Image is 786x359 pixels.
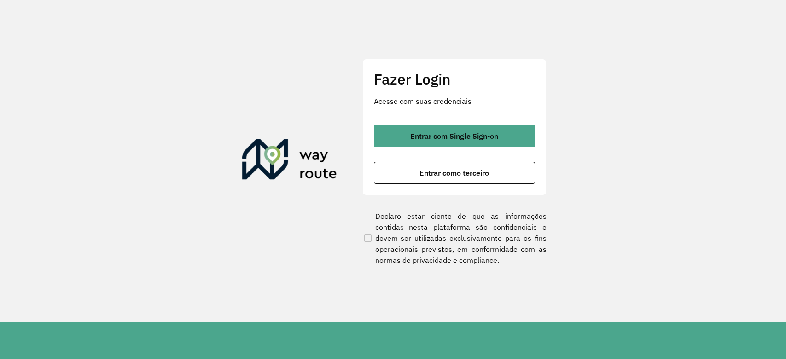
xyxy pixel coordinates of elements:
[374,162,535,184] button: button
[374,125,535,147] button: button
[374,70,535,88] h2: Fazer Login
[410,132,498,140] span: Entrar com Single Sign-on
[362,211,547,266] label: Declaro estar ciente de que as informações contidas nesta plataforma são confidenciais e devem se...
[374,96,535,107] p: Acesse com suas credenciais
[242,139,337,183] img: Roteirizador AmbevTech
[419,169,489,177] span: Entrar como terceiro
